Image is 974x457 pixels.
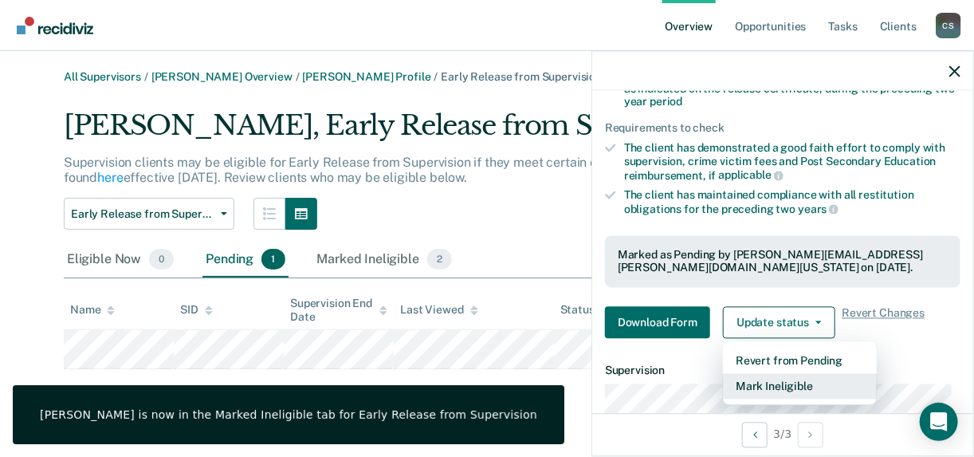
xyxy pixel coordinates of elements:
a: [PERSON_NAME] Overview [151,70,293,83]
span: Early Release from Supervision [71,207,214,221]
span: Early Release from Supervision [442,70,603,83]
span: period [650,96,682,108]
a: here [97,170,123,185]
span: years [798,203,839,215]
div: The client has demonstrated a good faith effort to comply with supervision, crime victim fees and... [624,142,960,183]
div: SID [180,303,213,317]
button: Mark Ineligible [723,374,877,400]
div: Last Viewed [400,303,477,317]
div: Pending [202,242,288,278]
button: Download Form [605,307,710,339]
a: All Supervisors [64,70,141,83]
a: Navigate to form link [605,307,717,339]
img: Recidiviz [17,17,93,34]
div: Eligible Now [64,242,177,278]
div: Requirements to check [605,122,960,136]
div: 3 / 3 [592,413,973,455]
div: C S [936,13,961,38]
div: [PERSON_NAME] is now in the Marked Ineligible tab for Early Release from Supervision [40,408,537,422]
p: Supervision clients may be eligible for Early Release from Supervision if they meet certain crite... [64,155,809,185]
button: Profile dropdown button [936,13,961,38]
div: Name [70,303,115,317]
span: 2 [427,249,452,270]
span: 1 [261,249,285,270]
span: / [141,70,151,83]
span: Revert Changes [842,307,925,339]
div: Status [560,303,595,317]
span: applicable [719,169,784,182]
div: [PERSON_NAME], Early Release from Supervision [64,109,910,155]
span: / [431,70,442,83]
div: Supervision End Date [290,297,387,324]
button: Update status [723,307,835,339]
span: 0 [149,249,174,270]
div: Marked as Pending by [PERSON_NAME][EMAIL_ADDRESS][PERSON_NAME][DOMAIN_NAME][US_STATE] on [DATE]. [618,248,948,275]
span: / [293,70,303,83]
button: Next Opportunity [798,422,823,447]
div: The client has maintained compliance with all restitution obligations for the preceding two [624,189,960,216]
div: Open Intercom Messenger [920,403,958,441]
div: Marked Ineligible [314,242,456,278]
button: Revert from Pending [723,349,877,374]
a: [PERSON_NAME] Profile [303,70,431,83]
dt: Supervision [605,364,960,378]
button: Previous Opportunity [742,422,768,447]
